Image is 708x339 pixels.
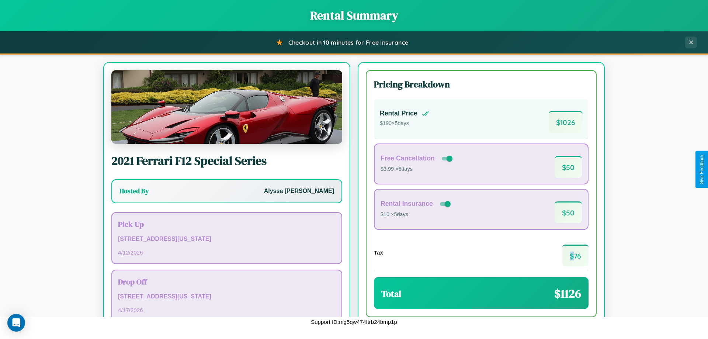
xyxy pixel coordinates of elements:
p: [STREET_ADDRESS][US_STATE] [118,234,336,245]
h2: 2021 Ferrari F12 Special Series [111,153,342,169]
p: 4 / 17 / 2026 [118,305,336,315]
div: Open Intercom Messenger [7,314,25,332]
span: $ 1126 [554,286,581,302]
img: Ferrari F12 Special Series [111,70,342,144]
p: Support ID: mg5qw474ftrb24bmp1p [311,317,397,327]
span: $ 50 [555,156,582,178]
h4: Rental Price [380,110,417,117]
p: $ 190 × 5 days [380,119,429,128]
h4: Free Cancellation [381,155,435,162]
p: $10 × 5 days [381,210,452,219]
span: Checkout in 10 minutes for Free Insurance [288,39,408,46]
h3: Pricing Breakdown [374,78,589,90]
h3: Hosted By [119,187,149,196]
p: [STREET_ADDRESS][US_STATE] [118,291,336,302]
span: $ 1026 [549,111,583,133]
h4: Rental Insurance [381,200,433,208]
p: Alyssa [PERSON_NAME] [264,186,334,197]
h3: Drop Off [118,276,336,287]
h3: Total [381,288,401,300]
span: $ 76 [562,245,589,266]
p: $3.99 × 5 days [381,165,454,174]
div: Give Feedback [699,155,704,184]
h1: Rental Summary [7,7,701,24]
h4: Tax [374,249,383,256]
span: $ 50 [555,201,582,223]
p: 4 / 12 / 2026 [118,248,336,257]
h3: Pick Up [118,219,336,229]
